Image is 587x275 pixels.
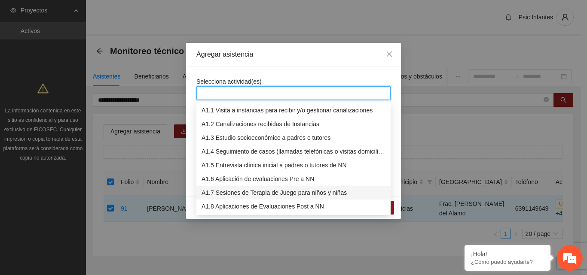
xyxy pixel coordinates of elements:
[141,4,162,25] div: Minimizar ventana de chat en vivo
[50,89,119,176] span: Estamos en línea.
[196,199,391,213] div: A1.8 Aplicaciones de Evaluaciones Post a NN
[196,145,391,158] div: A1.4 Seguimiento de casos (llamadas telefónicas o visitas domiciliarias)
[202,160,385,170] div: A1.5 Entrevista clínica inicial a padres o tutores de NN
[378,43,401,66] button: Close
[4,184,164,214] textarea: Escriba su mensaje y pulse “Intro”
[196,103,391,117] div: A1.1 Visita a instancias para recibir y/o gestionar canalizaciones
[45,44,144,55] div: Chatee con nosotros ahora
[196,131,391,145] div: A1.3 Estudio socioeconómico a padres o tutores
[202,133,385,142] div: A1.3 Estudio socioeconómico a padres o tutores
[196,186,391,199] div: A1.7 Sesiones de Terapia de Juego para niños y niñas
[196,158,391,172] div: A1.5 Entrevista clínica inicial a padres o tutores de NN
[386,51,393,57] span: close
[196,117,391,131] div: A1.2 Canalizaciones recibidas de Instancias
[202,147,385,156] div: A1.4 Seguimiento de casos (llamadas telefónicas o visitas domiciliarias)
[196,78,262,85] span: Selecciona actividad(es)
[471,251,544,257] div: ¡Hola!
[202,174,385,184] div: A1.6 Aplicación de evaluaciones Pre a NN
[471,259,544,265] p: ¿Cómo puedo ayudarte?
[202,106,385,115] div: A1.1 Visita a instancias para recibir y/o gestionar canalizaciones
[202,202,385,211] div: A1.8 Aplicaciones de Evaluaciones Post a NN
[196,172,391,186] div: A1.6 Aplicación de evaluaciones Pre a NN
[202,188,385,197] div: A1.7 Sesiones de Terapia de Juego para niños y niñas
[196,50,391,59] div: Agregar asistencia
[202,119,385,129] div: A1.2 Canalizaciones recibidas de Instancias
